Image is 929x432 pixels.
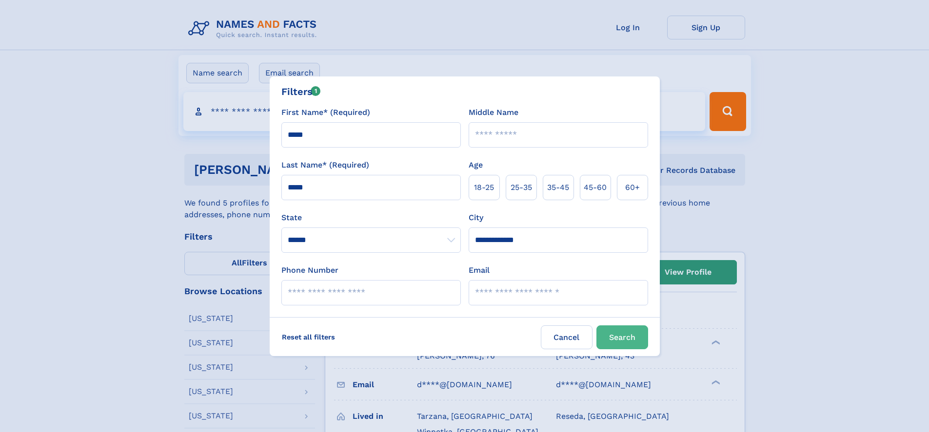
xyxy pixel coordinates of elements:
label: Middle Name [469,107,518,118]
label: City [469,212,483,224]
label: Phone Number [281,264,338,276]
label: Last Name* (Required) [281,159,369,171]
div: Filters [281,84,321,99]
span: 18‑25 [474,182,494,193]
span: 25‑35 [511,182,532,193]
label: Age [469,159,483,171]
span: 45‑60 [584,182,607,193]
label: State [281,212,461,224]
label: Email [469,264,490,276]
span: 35‑45 [547,182,569,193]
label: Reset all filters [276,325,341,349]
label: First Name* (Required) [281,107,370,118]
label: Cancel [541,325,593,349]
span: 60+ [625,182,640,193]
button: Search [596,325,648,349]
